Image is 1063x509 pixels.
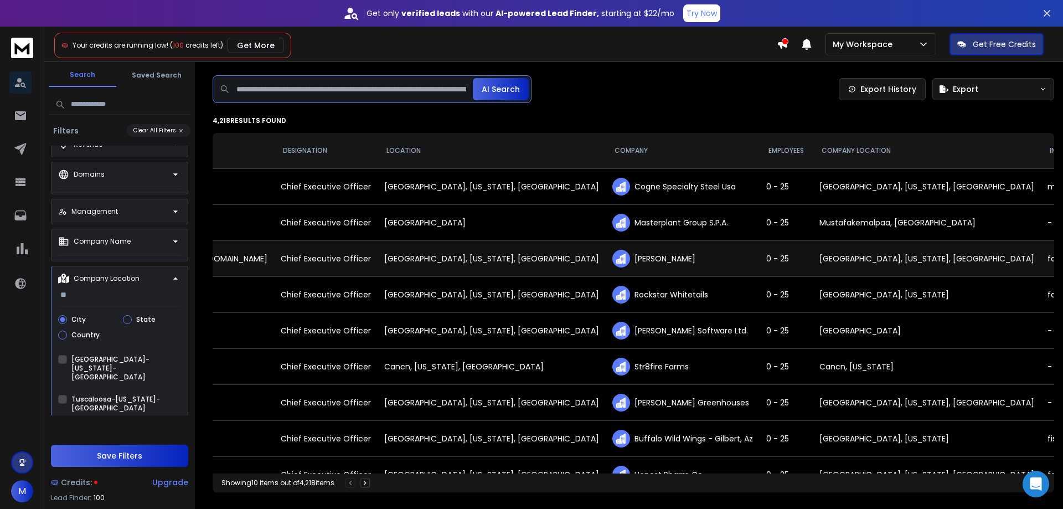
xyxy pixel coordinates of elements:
td: [GEOGRAPHIC_DATA], [US_STATE], [GEOGRAPHIC_DATA] [813,457,1041,493]
p: Company Name [74,237,131,246]
p: Management [71,207,118,216]
label: City [71,315,86,324]
strong: verified leads [401,8,460,19]
td: [GEOGRAPHIC_DATA] [813,313,1041,349]
span: 100 [94,493,105,502]
td: 0 - 25 [760,277,813,313]
td: 0 - 25 [760,457,813,493]
div: [PERSON_NAME] Greenhouses [612,394,753,412]
p: Try Now [687,8,717,19]
td: [GEOGRAPHIC_DATA], [US_STATE], [GEOGRAPHIC_DATA] [378,385,606,421]
button: AI Search [473,78,529,100]
button: Save Filters [51,445,188,467]
div: Cogne Specialty Steel Usa [612,178,753,196]
div: Upgrade [152,477,188,488]
div: Open Intercom Messenger [1023,471,1049,497]
div: Honest Pharm Co [612,466,753,484]
label: Country [71,331,100,340]
p: Domains [74,170,105,179]
span: 100 [173,40,184,50]
span: Credits: [61,477,92,488]
button: Try Now [683,4,720,22]
td: 0 - 25 [760,385,813,421]
td: [GEOGRAPHIC_DATA], [US_STATE], [GEOGRAPHIC_DATA] [813,385,1041,421]
p: Lead Finder: [51,493,91,502]
td: Chief Executive Officer [274,277,378,313]
td: 0 - 25 [760,313,813,349]
td: Chief Executive Officer [274,349,378,385]
div: [PERSON_NAME] Software Ltd. [612,322,753,340]
label: State [136,315,156,324]
a: Credits:Upgrade [51,471,188,493]
th: LOCATION [378,133,606,169]
a: Export History [839,78,926,100]
th: DESIGNATION [274,133,378,169]
img: logo [11,38,33,58]
td: 0 - 25 [760,241,813,277]
th: COMPANY LOCATION [813,133,1041,169]
button: M [11,480,33,502]
div: Str8fire Farms [612,358,753,376]
td: [GEOGRAPHIC_DATA], [US_STATE], [GEOGRAPHIC_DATA] [378,169,606,205]
button: Clear All Filters [127,124,190,137]
td: 0 - 25 [760,349,813,385]
span: ( credits left) [170,40,223,50]
td: Chief Executive Officer [274,241,378,277]
td: Chief Executive Officer [274,457,378,493]
div: Masterplant Group S.P.A. [612,214,753,232]
p: Get only with our starting at $22/mo [367,8,674,19]
td: [GEOGRAPHIC_DATA], [US_STATE], [GEOGRAPHIC_DATA] [378,421,606,457]
div: Showing 10 items out of 4,218 items [221,479,334,487]
p: Company Location [74,274,140,283]
td: [GEOGRAPHIC_DATA], [US_STATE], [GEOGRAPHIC_DATA] [813,169,1041,205]
td: Chief Executive Officer [274,205,378,241]
th: COMPANY [606,133,760,169]
td: Cancn, [US_STATE], [GEOGRAPHIC_DATA] [378,349,606,385]
p: 4,218 results found [213,116,1054,125]
td: 0 - 25 [760,205,813,241]
td: 0 - 25 [760,421,813,457]
td: Chief Executive Officer [274,169,378,205]
td: [GEOGRAPHIC_DATA], [US_STATE], [GEOGRAPHIC_DATA] [378,313,606,349]
p: Get Free Credits [973,39,1036,50]
td: Chief Executive Officer [274,313,378,349]
td: [GEOGRAPHIC_DATA], [US_STATE], [GEOGRAPHIC_DATA] [378,457,606,493]
td: 0 - 25 [760,169,813,205]
button: Saved Search [123,64,190,86]
button: Get Free Credits [950,33,1044,55]
h3: Filters [49,125,83,136]
td: Chief Executive Officer [274,385,378,421]
div: [PERSON_NAME] [612,250,753,268]
span: Export [953,84,978,95]
td: Mustafakemalpaa, [GEOGRAPHIC_DATA] [813,205,1041,241]
div: Rockstar Whitetails [612,286,753,304]
strong: AI-powered Lead Finder, [496,8,599,19]
td: [GEOGRAPHIC_DATA], [US_STATE] [813,277,1041,313]
td: [GEOGRAPHIC_DATA] [378,205,606,241]
td: Chief Executive Officer [274,421,378,457]
button: Get More [228,38,284,53]
td: [GEOGRAPHIC_DATA], [US_STATE], [GEOGRAPHIC_DATA] [378,277,606,313]
button: Search [49,64,116,87]
div: Buffalo Wild Wings - Gilbert, Az [612,430,753,448]
p: My Workspace [833,39,897,50]
td: [GEOGRAPHIC_DATA], [US_STATE], [GEOGRAPHIC_DATA] [378,241,606,277]
td: [GEOGRAPHIC_DATA], [US_STATE], [GEOGRAPHIC_DATA] [813,241,1041,277]
td: Cancn, [US_STATE] [813,349,1041,385]
label: [GEOGRAPHIC_DATA]-[US_STATE]-[GEOGRAPHIC_DATA] [71,355,181,382]
th: EMPLOYEES [760,133,813,169]
span: Your credits are running low! [73,40,168,50]
label: Tuscaloosa-[US_STATE]-[GEOGRAPHIC_DATA] [71,395,181,413]
td: [GEOGRAPHIC_DATA], [US_STATE] [813,421,1041,457]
